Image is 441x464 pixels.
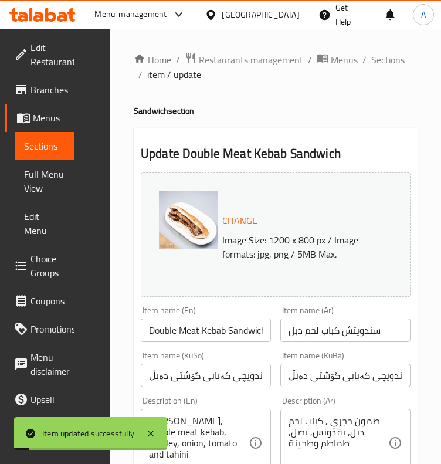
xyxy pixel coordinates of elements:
[5,33,85,76] a: Edit Restaurant
[138,67,143,82] li: /
[280,364,411,387] input: Enter name KuBa
[5,343,79,385] a: Menu disclaimer
[5,385,74,414] a: Upsell
[5,287,74,315] a: Coupons
[147,67,201,82] span: item / update
[30,252,65,280] span: Choice Groups
[199,53,303,67] span: Restaurants management
[218,233,393,261] p: Image Size: 1200 x 800 px / Image formats: jpg, png / 5MB Max.
[42,427,134,440] div: Item updated successfully
[421,8,426,21] span: A
[308,53,312,67] li: /
[134,105,418,117] h4: Sandwich section
[317,52,358,67] a: Menus
[94,8,167,22] div: Menu-management
[24,209,65,238] span: Edit Menu
[362,53,367,67] li: /
[15,202,74,245] a: Edit Menu
[141,319,271,342] input: Enter name En
[176,53,180,67] li: /
[331,53,358,67] span: Menus
[15,132,74,160] a: Sections
[185,52,303,67] a: Restaurants management
[159,191,218,249] img: Nashmi___%D8%B3%D9%86%D8%AF%D9%88%D9%8A%D8%AA%D8%B4_%D9%83%D8%A8%D8%A7%D8%A8_%D9%84%D8%AD%D9%8563...
[24,167,65,195] span: Full Menu View
[30,83,68,97] span: Branches
[15,160,74,202] a: Full Menu View
[141,364,271,387] input: Enter name KuSo
[5,104,74,132] a: Menus
[30,322,76,336] span: Promotions
[222,8,299,21] div: [GEOGRAPHIC_DATA]
[5,315,85,343] a: Promotions
[30,392,65,407] span: Upsell
[5,414,77,456] a: Coverage Report
[218,209,262,233] button: Change
[5,245,74,287] a: Choice Groups
[222,212,257,229] span: Change
[134,53,171,67] a: Home
[30,350,70,378] span: Menu disclaimer
[30,294,65,308] span: Coupons
[134,52,418,82] nav: breadcrumb
[33,111,65,125] span: Menus
[371,53,405,67] a: Sections
[5,76,77,104] a: Branches
[24,139,65,153] span: Sections
[280,319,411,342] input: Enter name Ar
[141,145,411,162] h2: Update Double Meat Kebab Sandwich
[30,40,76,69] span: Edit Restaurant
